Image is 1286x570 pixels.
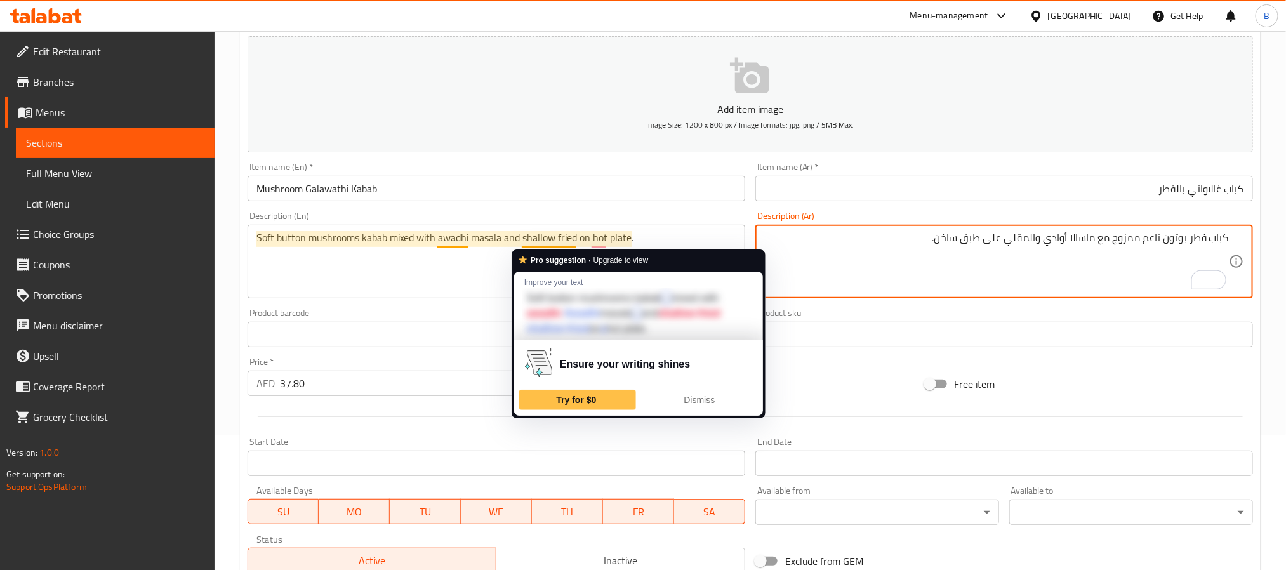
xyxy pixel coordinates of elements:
[33,44,204,59] span: Edit Restaurant
[319,499,390,524] button: MO
[755,176,1253,201] input: Enter name Ar
[5,97,215,128] a: Menus
[395,503,456,521] span: TU
[1264,9,1269,23] span: B
[248,499,319,524] button: SU
[6,479,87,495] a: Support.OpsPlatform
[248,36,1253,152] button: Add item imageImage Size: 1200 x 800 px / Image formats: jpg, png / 5MB Max.
[1009,500,1253,525] div: ​
[608,503,669,521] span: FR
[5,280,215,310] a: Promotions
[33,257,204,272] span: Coupons
[764,232,1229,292] textarea: To enrich screen reader interactions, please activate Accessibility in Grammarly extension settings
[955,376,995,392] span: Free item
[16,189,215,219] a: Edit Menu
[26,196,204,211] span: Edit Menu
[26,135,204,150] span: Sections
[253,503,314,521] span: SU
[324,503,385,521] span: MO
[6,466,65,482] span: Get support on:
[256,376,275,391] p: AED
[5,402,215,432] a: Grocery Checklist
[537,503,598,521] span: TH
[33,288,204,303] span: Promotions
[5,219,215,249] a: Choice Groups
[1048,9,1132,23] div: [GEOGRAPHIC_DATA]
[33,379,204,394] span: Coverage Report
[248,176,745,201] input: Enter name En
[646,117,854,132] span: Image Size: 1200 x 800 px / Image formats: jpg, png / 5MB Max.
[390,499,461,524] button: TU
[785,553,864,569] span: Exclude from GEM
[5,67,215,97] a: Branches
[33,409,204,425] span: Grocery Checklist
[267,102,1233,117] p: Add item image
[33,318,204,333] span: Menu disclaimer
[280,371,576,396] input: Please enter price
[679,503,740,521] span: SA
[5,36,215,67] a: Edit Restaurant
[674,499,745,524] button: SA
[6,444,37,461] span: Version:
[461,499,532,524] button: WE
[26,166,204,181] span: Full Menu View
[5,341,215,371] a: Upsell
[253,552,492,570] span: Active
[501,552,740,570] span: Inactive
[16,158,215,189] a: Full Menu View
[39,444,59,461] span: 1.0.0
[910,8,988,23] div: Menu-management
[36,105,204,120] span: Menus
[33,74,204,89] span: Branches
[603,499,674,524] button: FR
[33,227,204,242] span: Choice Groups
[5,371,215,402] a: Coverage Report
[5,249,215,280] a: Coupons
[755,500,999,525] div: ​
[16,128,215,158] a: Sections
[755,322,1253,347] input: Please enter product sku
[33,348,204,364] span: Upsell
[5,310,215,341] a: Menu disclaimer
[248,322,745,347] input: Please enter product barcode
[256,232,721,292] textarea: To enrich screen reader interactions, please activate Accessibility in Grammarly extension settings
[532,499,603,524] button: TH
[466,503,527,521] span: WE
